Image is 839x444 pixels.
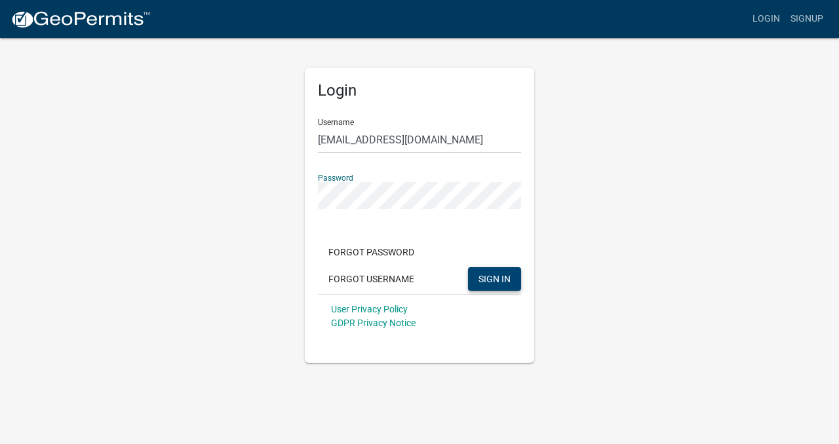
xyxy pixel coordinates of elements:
[331,304,408,314] a: User Privacy Policy
[478,273,511,284] span: SIGN IN
[331,318,416,328] a: GDPR Privacy Notice
[747,7,785,31] a: Login
[468,267,521,291] button: SIGN IN
[318,81,521,100] h5: Login
[785,7,829,31] a: Signup
[318,240,425,264] button: Forgot Password
[318,267,425,291] button: Forgot Username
